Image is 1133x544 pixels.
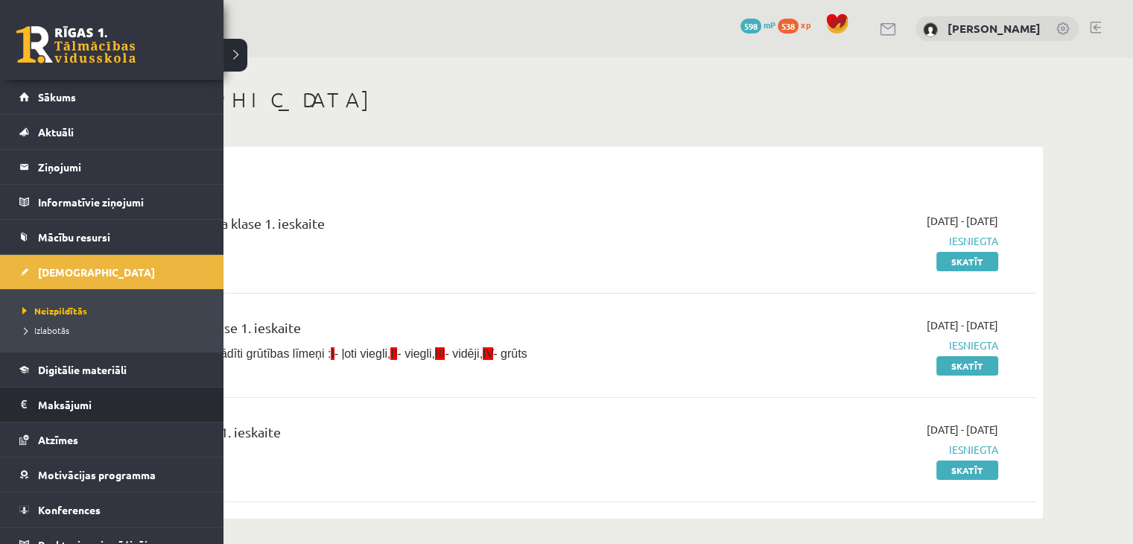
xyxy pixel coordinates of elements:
[19,423,205,457] a: Atzīmes
[936,461,998,480] a: Skatīt
[927,422,998,437] span: [DATE] - [DATE]
[19,324,69,336] span: Izlabotās
[778,19,818,31] a: 538 xp
[948,21,1041,36] a: [PERSON_NAME]
[19,458,205,492] a: Motivācijas programma
[19,305,87,317] span: Neizpildītās
[717,338,998,353] span: Iesniegta
[927,317,998,333] span: [DATE] - [DATE]
[927,213,998,229] span: [DATE] - [DATE]
[19,115,205,149] a: Aktuāli
[38,363,127,376] span: Digitālie materiāli
[38,125,74,139] span: Aktuāli
[483,347,493,360] span: IV
[19,185,205,219] a: Informatīvie ziņojumi
[923,22,938,37] img: Timofejs Bondarenko
[435,347,445,360] span: III
[19,80,205,114] a: Sākums
[112,213,695,241] div: Angļu valoda JK 9.a klase 1. ieskaite
[19,220,205,254] a: Mācību resursi
[19,304,209,317] a: Neizpildītās
[38,503,101,516] span: Konferences
[19,323,209,337] a: Izlabotās
[38,150,205,184] legend: Ziņojumi
[331,347,334,360] span: I
[89,87,1043,113] h1: [DEMOGRAPHIC_DATA]
[38,90,76,104] span: Sākums
[390,347,397,360] span: II
[19,352,205,387] a: Digitālie materiāli
[19,388,205,422] a: Maksājumi
[112,317,695,345] div: Bioloģija JK 9.a klase 1. ieskaite
[16,26,136,63] a: Rīgas 1. Tālmācības vidusskola
[740,19,761,34] span: 598
[19,493,205,527] a: Konferences
[801,19,810,31] span: xp
[717,442,998,458] span: Iesniegta
[936,252,998,271] a: Skatīt
[112,347,527,360] span: Pie uzdevumiem norādīti grūtības līmeņi : - ļoti viegli, - viegli, - vidēji, - grūts
[112,422,695,449] div: Fizika JK 9.a klase 1. ieskaite
[38,433,78,446] span: Atzīmes
[740,19,775,31] a: 598 mP
[38,388,205,422] legend: Maksājumi
[764,19,775,31] span: mP
[717,233,998,249] span: Iesniegta
[19,255,205,289] a: [DEMOGRAPHIC_DATA]
[38,265,155,279] span: [DEMOGRAPHIC_DATA]
[38,185,205,219] legend: Informatīvie ziņojumi
[778,19,799,34] span: 538
[19,150,205,184] a: Ziņojumi
[38,230,110,244] span: Mācību resursi
[38,468,156,481] span: Motivācijas programma
[936,356,998,376] a: Skatīt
